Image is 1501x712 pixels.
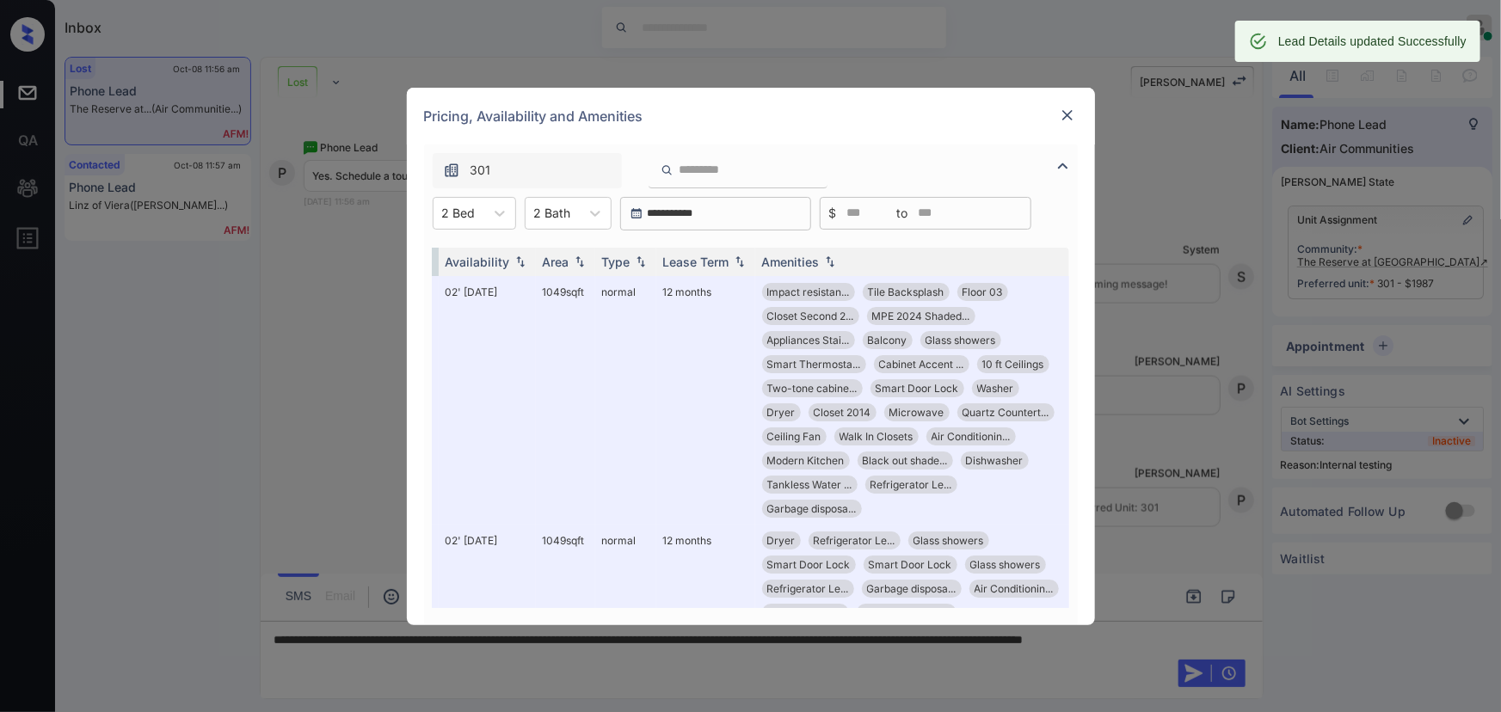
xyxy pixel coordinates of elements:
img: icon-zuma [1053,156,1073,176]
img: sorting [571,255,588,267]
td: 02' [DATE] [439,276,536,525]
span: 10 ft Ceilings [982,358,1044,371]
span: Garbage disposa... [767,502,857,515]
span: Balcony [868,334,907,347]
span: Tankless Water ... [767,478,852,491]
span: Dryer [767,406,796,419]
span: Washer [977,382,1014,395]
span: Refrigerator Le... [870,478,952,491]
span: Quartz Countert... [963,406,1049,419]
img: icon-zuma [443,162,460,179]
div: Availability [446,255,510,269]
img: sorting [512,255,529,267]
div: Type [602,255,631,269]
span: to [897,204,908,223]
span: Smart Door Lock [876,382,959,395]
span: Ceiling Fan [767,430,821,443]
div: Area [543,255,569,269]
span: Air Conditionin... [975,582,1054,595]
span: Smart Door Lock [869,558,952,571]
span: $ [829,204,837,223]
span: Impact resistan... [767,285,850,298]
span: Garbage disposa... [862,606,951,619]
span: Two-tone cabine... [767,382,858,395]
span: Glass showers [914,534,984,547]
span: Tile Backsplash [868,285,944,298]
span: Garbage disposa... [867,582,957,595]
span: Modern Kitchen [767,454,845,467]
td: 1049 sqft [536,276,595,525]
div: Lease Term [663,255,729,269]
span: 301 [471,161,491,180]
span: Microwave [889,406,944,419]
span: Smart Thermosta... [767,358,861,371]
td: normal [595,276,656,525]
div: Lead Details updated Successfully [1278,26,1467,57]
span: Floor 03 [963,285,1003,298]
span: Glass showers [970,558,1041,571]
span: Refrigerator Le... [767,582,849,595]
span: Glass showers [926,334,996,347]
span: Smart Door Lock [767,558,851,571]
img: sorting [821,255,839,267]
span: Closet 2014 [814,406,871,419]
img: sorting [632,255,649,267]
span: Black out shade... [863,454,948,467]
span: Air Conditionin... [932,430,1011,443]
div: Pricing, Availability and Amenities [407,88,1095,144]
span: Appliances Stai... [767,334,850,347]
div: Amenities [762,255,820,269]
span: MPE 2024 Shaded... [872,310,970,322]
span: Tile Backsplash [767,606,844,619]
span: Closet Second 2... [767,310,854,322]
span: Cabinet Accent ... [879,358,964,371]
span: Dryer [767,534,796,547]
img: icon-zuma [661,163,674,178]
span: Dishwasher [966,454,1024,467]
span: Refrigerator Le... [814,534,895,547]
img: sorting [731,255,748,267]
span: Walk In Closets [840,430,914,443]
td: 12 months [656,276,755,525]
img: close [1059,107,1076,124]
